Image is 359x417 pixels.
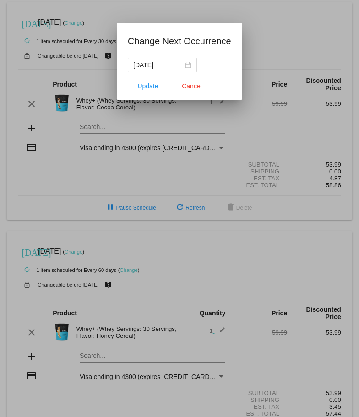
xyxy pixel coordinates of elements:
button: Update [128,78,168,94]
button: Close dialog [172,78,212,94]
span: Cancel [182,82,202,90]
h1: Change Next Occurrence [128,34,231,49]
input: Select date [133,60,183,70]
span: Update [138,82,158,90]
